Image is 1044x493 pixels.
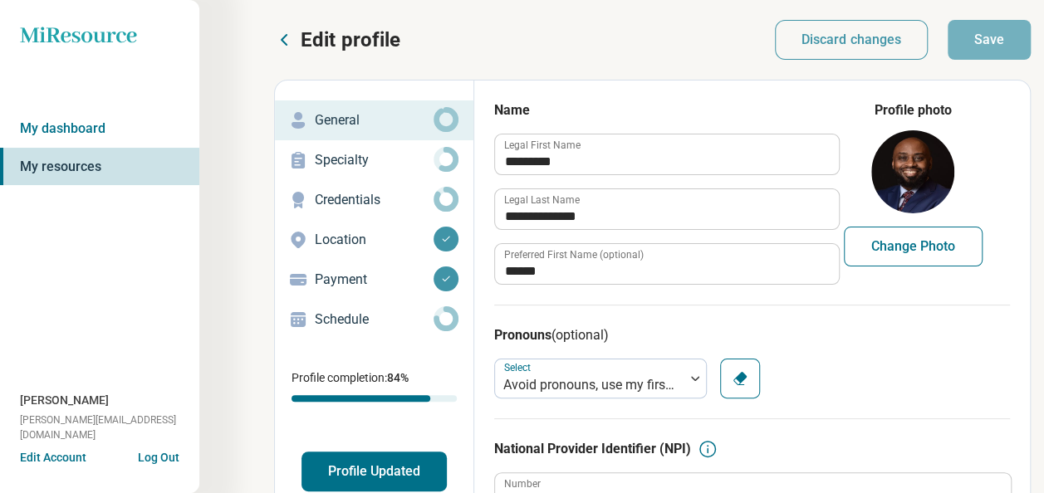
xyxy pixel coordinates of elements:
[315,150,434,170] p: Specialty
[504,361,534,373] label: Select
[504,250,644,260] label: Preferred First Name (optional)
[315,230,434,250] p: Location
[275,100,473,140] a: General
[138,449,179,462] button: Log Out
[275,220,473,260] a: Location
[275,140,473,180] a: Specialty
[275,260,473,300] a: Payment
[20,449,86,466] button: Edit Account
[315,110,434,130] p: General
[875,100,952,120] legend: Profile photo
[871,130,954,213] img: avatar image
[504,140,581,150] label: Legal First Name
[315,310,434,329] p: Schedule
[301,452,447,491] button: Profile Updated
[315,270,434,290] p: Payment
[274,27,400,53] button: Edit profile
[948,20,1031,60] button: Save
[503,375,676,395] div: Avoid pronouns, use my first name
[494,100,838,120] h3: Name
[494,325,1010,345] h3: Pronouns
[551,327,609,343] span: (optional)
[504,195,580,205] label: Legal Last Name
[301,27,400,53] p: Edit profile
[387,371,409,384] span: 84 %
[292,395,457,402] div: Profile completion
[275,359,473,412] div: Profile completion:
[315,190,434,210] p: Credentials
[494,439,691,459] h3: National Provider Identifier (NPI)
[504,479,541,489] label: Number
[20,392,109,409] span: [PERSON_NAME]
[775,20,929,60] button: Discard changes
[20,412,199,442] span: [PERSON_NAME][EMAIL_ADDRESS][DOMAIN_NAME]
[275,300,473,339] a: Schedule
[275,180,473,220] a: Credentials
[844,227,983,266] button: Change Photo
